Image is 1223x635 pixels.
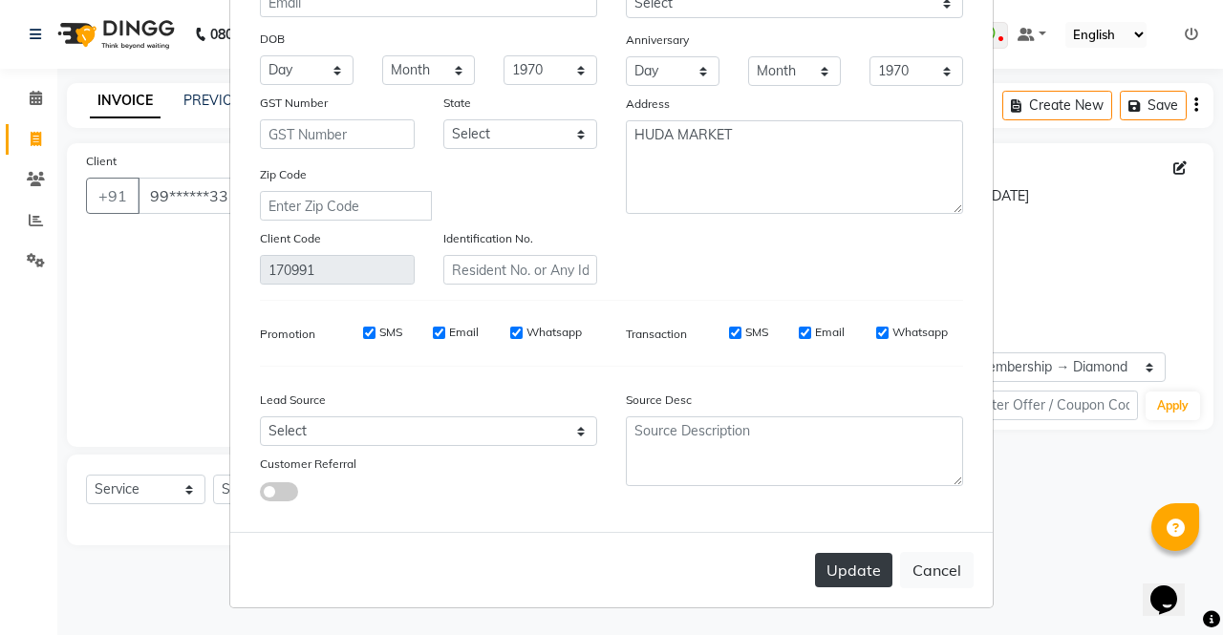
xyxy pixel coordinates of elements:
[526,324,582,341] label: Whatsapp
[260,255,415,285] input: Client Code
[745,324,768,341] label: SMS
[260,392,326,409] label: Lead Source
[626,95,670,113] label: Address
[626,32,689,49] label: Anniversary
[260,31,285,48] label: DOB
[892,324,948,341] label: Whatsapp
[379,324,402,341] label: SMS
[260,119,415,149] input: GST Number
[443,95,471,112] label: State
[626,326,687,343] label: Transaction
[260,191,432,221] input: Enter Zip Code
[1143,559,1204,616] iframe: chat widget
[626,392,692,409] label: Source Desc
[815,553,892,587] button: Update
[260,230,321,247] label: Client Code
[260,326,315,343] label: Promotion
[443,255,598,285] input: Resident No. or Any Id
[260,95,328,112] label: GST Number
[260,455,356,473] label: Customer Referral
[815,324,845,341] label: Email
[900,552,974,588] button: Cancel
[449,324,479,341] label: Email
[260,166,307,183] label: Zip Code
[443,230,533,247] label: Identification No.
